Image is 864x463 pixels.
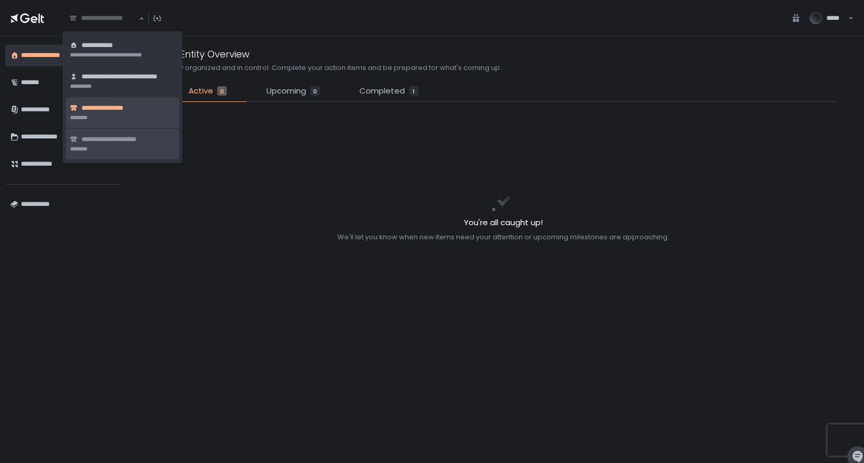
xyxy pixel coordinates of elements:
[310,86,320,96] div: 0
[189,85,213,97] span: Active
[69,13,138,24] input: Search for option
[217,86,227,96] div: 0
[359,85,405,97] span: Completed
[266,85,306,97] span: Upcoming
[169,63,501,73] h2: Stay organized and in control. Complete your action items and be prepared for what's coming up.
[337,233,669,242] div: We'll let you know when new items need your attention or upcoming milestones are approaching.
[409,86,418,96] div: 1
[63,7,144,30] div: Search for option
[169,47,250,61] div: Entity Overview
[337,217,669,229] h2: You're all caught up!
